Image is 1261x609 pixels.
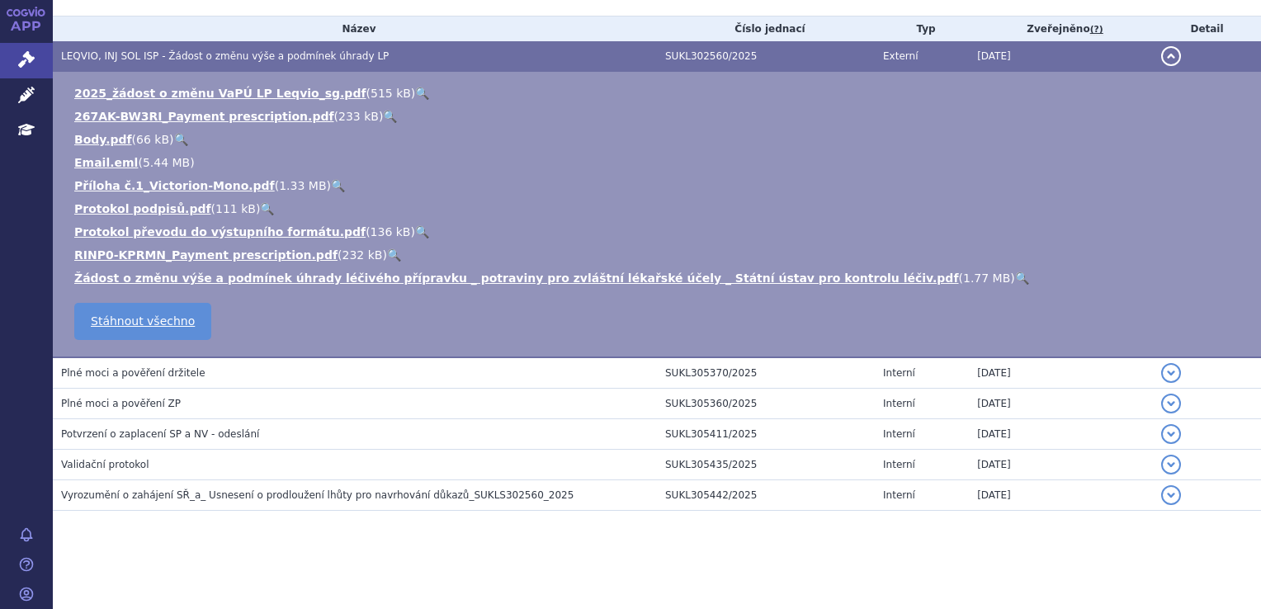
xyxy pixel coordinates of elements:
td: [DATE] [969,419,1153,450]
span: Plné moci a pověření ZP [61,398,181,409]
td: [DATE] [969,41,1153,72]
button: detail [1161,394,1181,413]
button: detail [1161,363,1181,383]
th: Detail [1153,17,1261,41]
a: RINP0-KPRMN_Payment prescription.pdf [74,248,338,262]
span: Interní [883,398,915,409]
span: 111 kB [215,202,256,215]
span: Interní [883,367,915,379]
a: 2025_žádost o změnu VaPÚ LP Leqvio_sg.pdf [74,87,366,100]
a: 🔍 [415,87,429,100]
span: 233 kB [338,110,379,123]
a: 🔍 [260,202,274,215]
th: Zveřejněno [969,17,1153,41]
a: Email.eml [74,156,138,169]
a: Stáhnout všechno [74,303,211,340]
a: 🔍 [174,133,188,146]
span: Potvrzení o zaplacení SP a NV - odeslání [61,428,259,440]
td: [DATE] [969,480,1153,511]
li: ( ) [74,85,1244,101]
a: 🔍 [383,110,397,123]
td: [DATE] [969,389,1153,419]
abbr: (?) [1090,24,1103,35]
span: Interní [883,459,915,470]
button: detail [1161,455,1181,474]
td: SUKL305360/2025 [657,389,875,419]
a: Žádost o změnu výše a podmínek úhrady léčivého přípravku _ potraviny pro zvláštní lékařské účely ... [74,271,959,285]
a: 🔍 [331,179,345,192]
td: SUKL305370/2025 [657,357,875,389]
td: SUKL305435/2025 [657,450,875,480]
td: SUKL305411/2025 [657,419,875,450]
span: Vyrozumění o zahájení SŘ_a_ Usnesení o prodloužení lhůty pro navrhování důkazů_SUKLS302560_2025 [61,489,574,501]
li: ( ) [74,177,1244,194]
li: ( ) [74,154,1244,171]
a: 267AK-BW3RI_Payment prescription.pdf [74,110,334,123]
th: Typ [875,17,969,41]
li: ( ) [74,270,1244,286]
a: Příloha č.1_Victorion-Mono.pdf [74,179,275,192]
li: ( ) [74,224,1244,240]
a: Protokol podpisů.pdf [74,202,211,215]
span: Interní [883,489,915,501]
span: 515 kB [371,87,411,100]
li: ( ) [74,131,1244,148]
li: ( ) [74,108,1244,125]
span: LEQVIO, INJ SOL ISP - Žádost o změnu výše a podmínek úhrady LP [61,50,389,62]
span: Plné moci a pověření držitele [61,367,205,379]
td: SUKL305442/2025 [657,480,875,511]
a: 🔍 [1015,271,1029,285]
li: ( ) [74,201,1244,217]
span: 1.77 MB [963,271,1010,285]
td: [DATE] [969,357,1153,389]
a: 🔍 [387,248,401,262]
td: SUKL302560/2025 [657,41,875,72]
span: 66 kB [136,133,169,146]
span: Interní [883,428,915,440]
span: Validační protokol [61,459,149,470]
button: detail [1161,46,1181,66]
span: 5.44 MB [143,156,190,169]
th: Číslo jednací [657,17,875,41]
li: ( ) [74,247,1244,263]
span: 1.33 MB [279,179,326,192]
span: 136 kB [371,225,411,238]
a: Protokol převodu do výstupního formátu.pdf [74,225,366,238]
th: Název [53,17,657,41]
button: detail [1161,424,1181,444]
a: 🔍 [415,225,429,238]
span: Externí [883,50,918,62]
button: detail [1161,485,1181,505]
span: 232 kB [342,248,382,262]
a: Body.pdf [74,133,132,146]
td: [DATE] [969,450,1153,480]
